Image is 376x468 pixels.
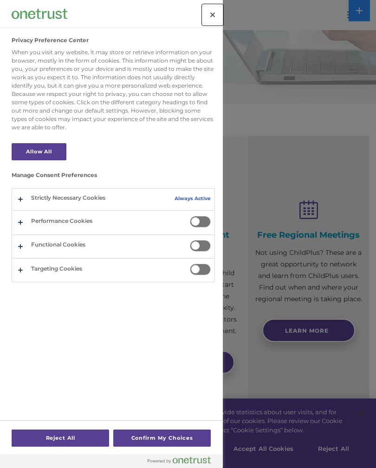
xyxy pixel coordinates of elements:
[202,5,223,25] button: Close
[148,456,211,464] img: Powered by OneTrust Opens in a new Tab
[12,9,67,19] img: Company Logo
[12,430,109,447] button: Reject All
[12,5,67,23] div: Company Logo
[12,143,66,160] button: Allow All
[12,172,215,183] h3: Manage Consent Preferences
[148,456,218,468] a: Powered by OneTrust Opens in a new Tab
[12,48,215,132] div: When you visit any website, it may store or retrieve information on your browser, mostly in the f...
[12,37,89,44] h2: Privacy Preference Center
[113,430,211,447] button: Confirm My Choices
